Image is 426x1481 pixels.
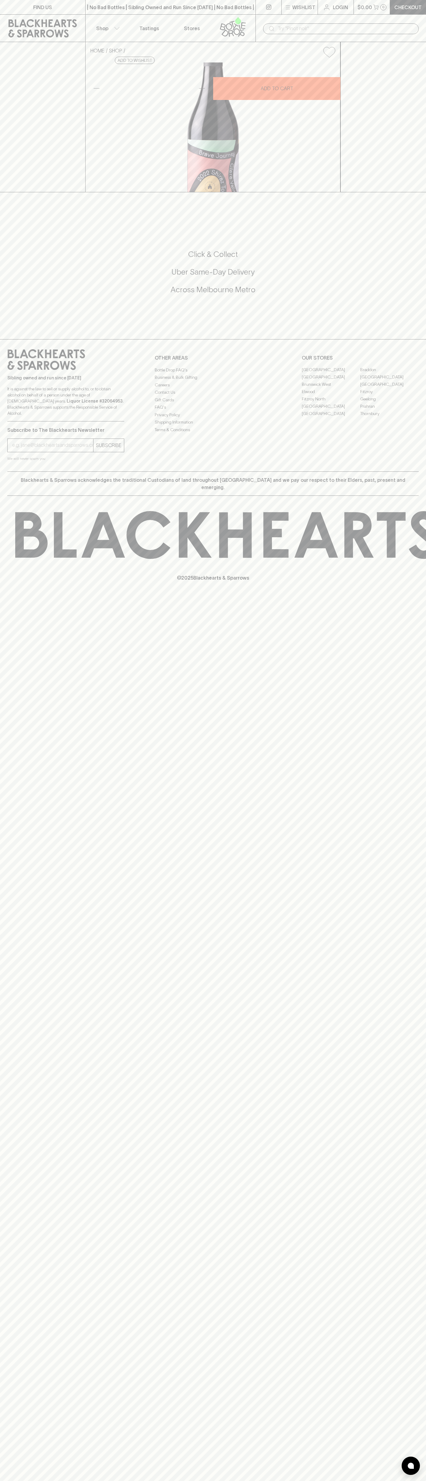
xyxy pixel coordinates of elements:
[302,354,419,361] p: OUR STORES
[302,374,360,381] a: [GEOGRAPHIC_DATA]
[12,440,93,450] input: e.g. jane@blackheartsandsparrows.com.au
[155,411,272,418] a: Privacy Policy
[7,426,124,434] p: Subscribe to The Blackhearts Newsletter
[278,24,414,34] input: Try "Pinot noir"
[115,57,155,64] button: Add to wishlist
[408,1463,414,1469] img: bubble-icon
[360,410,419,417] a: Thornbury
[139,25,159,32] p: Tastings
[7,386,124,416] p: It is against the law to sell or supply alcohol to, or to obtain alcohol on behalf of a person un...
[394,4,422,11] p: Checkout
[33,4,52,11] p: FIND US
[96,442,121,449] p: SUBSCRIBE
[155,354,272,361] p: OTHER AREAS
[155,426,272,433] a: Terms & Conditions
[333,4,348,11] p: Login
[155,366,272,374] a: Bottle Drop FAQ's
[360,396,419,403] a: Geelong
[7,456,124,462] p: We will never spam you
[7,267,419,277] h5: Uber Same-Day Delivery
[302,403,360,410] a: [GEOGRAPHIC_DATA]
[382,5,385,9] p: 0
[302,388,360,396] a: Elwood
[155,374,272,381] a: Business & Bulk Gifting
[96,25,108,32] p: Shop
[292,4,315,11] p: Wishlist
[360,374,419,381] a: [GEOGRAPHIC_DATA]
[261,85,293,92] p: ADD TO CART
[184,25,200,32] p: Stores
[7,225,419,327] div: Call to action block
[360,388,419,396] a: Fitzroy
[7,285,419,295] h5: Across Melbourne Metro
[321,44,338,60] button: Add to wishlist
[109,48,122,53] a: SHOP
[302,366,360,374] a: [GEOGRAPHIC_DATA]
[171,15,213,42] a: Stores
[90,48,104,53] a: HOME
[360,366,419,374] a: Braddon
[67,399,123,403] strong: Liquor License #32064953
[155,419,272,426] a: Shipping Information
[360,403,419,410] a: Prahran
[357,4,372,11] p: $0.00
[302,410,360,417] a: [GEOGRAPHIC_DATA]
[12,476,414,491] p: Blackhearts & Sparrows acknowledges the traditional Custodians of land throughout [GEOGRAPHIC_DAT...
[7,375,124,381] p: Sibling owned and run since [DATE]
[128,15,171,42] a: Tastings
[155,396,272,403] a: Gift Cards
[360,381,419,388] a: [GEOGRAPHIC_DATA]
[155,381,272,389] a: Careers
[7,249,419,259] h5: Click & Collect
[86,15,128,42] button: Shop
[302,381,360,388] a: Brunswick West
[93,439,124,452] button: SUBSCRIBE
[86,62,340,192] img: 38795.png
[213,77,340,100] button: ADD TO CART
[302,396,360,403] a: Fitzroy North
[155,389,272,396] a: Contact Us
[155,404,272,411] a: FAQ's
